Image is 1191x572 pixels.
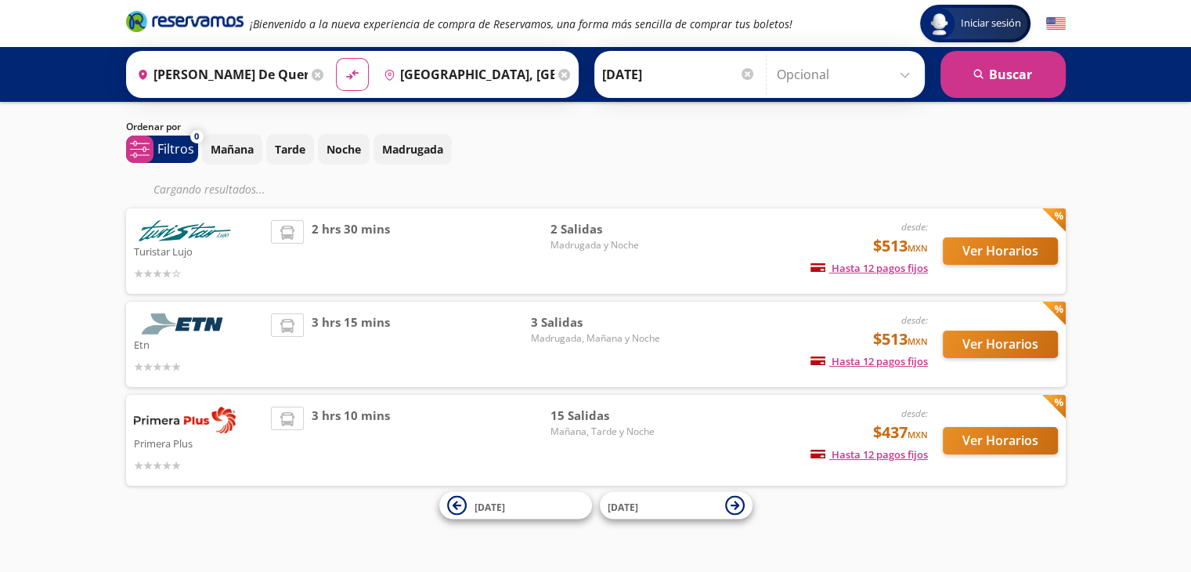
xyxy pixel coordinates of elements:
[908,335,928,347] small: MXN
[312,220,390,282] span: 2 hrs 30 mins
[608,500,638,513] span: [DATE]
[126,9,244,33] i: Brand Logo
[602,55,756,94] input: Elegir Fecha
[131,55,308,94] input: Buscar Origen
[901,313,928,327] em: desde:
[134,433,264,452] p: Primera Plus
[943,427,1058,454] button: Ver Horarios
[955,16,1027,31] span: Iniciar sesión
[134,335,264,353] p: Etn
[157,139,194,158] p: Filtros
[475,500,505,513] span: [DATE]
[550,238,660,252] span: Madrugada y Noche
[531,331,660,346] span: Madrugada, Mañana y Noche
[810,261,928,275] span: Hasta 12 pagos fijos
[377,55,554,94] input: Buscar Destino
[873,328,928,351] span: $513
[873,421,928,444] span: $437
[134,241,264,260] p: Turistar Lujo
[873,234,928,258] span: $513
[550,425,660,439] span: Mañana, Tarde y Noche
[1046,14,1066,34] button: English
[134,220,236,241] img: Turistar Lujo
[908,242,928,254] small: MXN
[374,134,452,165] button: Madrugada
[901,220,928,234] em: desde:
[312,313,390,375] span: 3 hrs 15 mins
[943,237,1058,265] button: Ver Horarios
[777,55,917,94] input: Opcional
[550,220,660,238] span: 2 Salidas
[531,313,660,331] span: 3 Salidas
[153,182,265,197] em: Cargando resultados ...
[943,331,1058,358] button: Ver Horarios
[275,141,305,157] p: Tarde
[134,313,236,335] img: Etn
[318,134,370,165] button: Noche
[312,407,390,474] span: 3 hrs 10 mins
[439,492,592,520] button: [DATE]
[211,141,254,157] p: Mañana
[382,141,443,157] p: Madrugada
[600,492,752,520] button: [DATE]
[202,134,262,165] button: Mañana
[250,16,792,31] em: ¡Bienvenido a la nueva experiencia de compra de Reservamos, una forma más sencilla de comprar tus...
[810,447,928,462] span: Hasta 12 pagos fijos
[126,136,198,163] button: 0Filtros
[194,130,199,143] span: 0
[550,407,660,425] span: 15 Salidas
[266,134,314,165] button: Tarde
[134,407,236,433] img: Primera Plus
[126,120,181,134] p: Ordenar por
[940,51,1066,98] button: Buscar
[908,429,928,440] small: MXN
[901,407,928,420] em: desde:
[810,354,928,368] span: Hasta 12 pagos fijos
[126,9,244,38] a: Brand Logo
[327,141,361,157] p: Noche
